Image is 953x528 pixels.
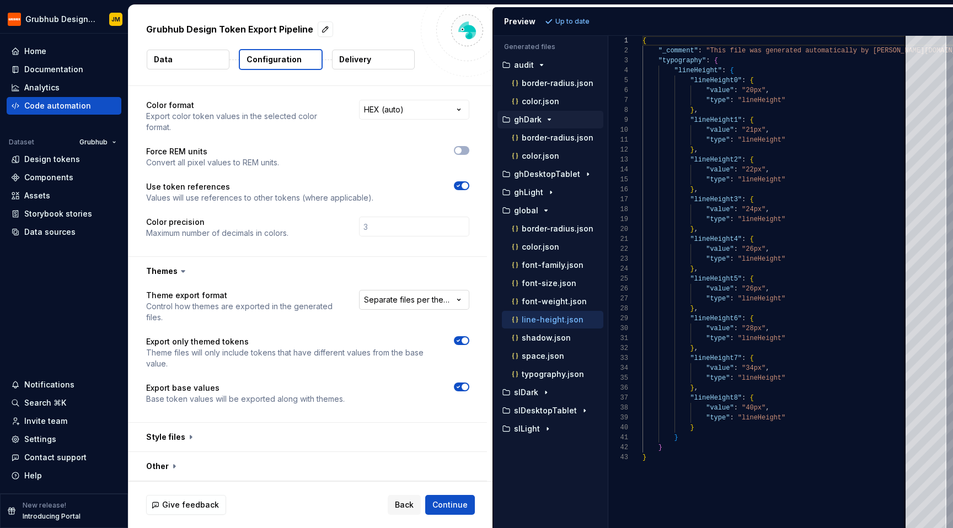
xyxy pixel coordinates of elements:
div: Grubhub Design System [25,14,96,25]
div: Search ⌘K [24,397,66,408]
a: Design tokens [7,150,121,168]
span: : [734,206,737,213]
button: Give feedback [146,495,226,515]
p: Use token references [146,181,373,192]
img: 4e8d6f31-f5cf-47b4-89aa-e4dec1dc0822.png [8,13,21,26]
div: 42 [608,443,628,452]
div: 35 [608,373,628,383]
span: { [749,275,753,283]
div: 4 [608,66,628,76]
span: : [730,374,734,382]
p: Base token values will be exported along with themes. [146,394,345,405]
span: , [765,325,769,332]
span: : [734,404,737,412]
span: "lineHeight2" [690,156,742,164]
span: : [730,414,734,422]
p: font-family.json [522,261,583,270]
span: "22px" [742,166,765,174]
div: 24 [608,264,628,274]
span: "lineHeight4" [690,235,742,243]
p: Introducing Portal [23,512,81,521]
span: "value" [706,364,734,372]
button: ghLight [497,186,603,198]
span: "21px" [742,126,765,134]
span: , [694,106,698,114]
p: Theme files will only include tokens that have different values from the base value. [146,347,434,369]
button: shadow.json [502,332,603,344]
span: { [730,67,734,74]
span: "lineHeight" [737,215,785,223]
button: Data [147,50,229,69]
span: : [742,156,746,164]
div: 40 [608,423,628,433]
div: 9 [608,115,628,125]
button: ghDark [497,114,603,126]
span: : [730,295,734,303]
span: , [765,245,769,253]
button: color.json [502,95,603,107]
div: 16 [608,185,628,195]
span: "lineHeight" [737,295,785,303]
span: "value" [706,126,734,134]
span: } [658,444,662,451]
span: : [742,77,746,84]
span: : [742,116,746,124]
button: slDesktopTablet [497,405,603,417]
div: 21 [608,234,628,244]
span: "lineHeight8" [690,394,742,402]
div: 32 [608,343,628,353]
div: 31 [608,333,628,343]
a: Analytics [7,79,121,96]
span: , [765,206,769,213]
input: 3 [359,217,469,236]
p: Convert all pixel values to REM units. [146,157,279,168]
p: typography.json [522,370,584,379]
span: : [734,245,737,253]
span: : [730,96,734,104]
div: 14 [608,165,628,175]
p: font-weight.json [522,297,587,306]
a: Data sources [7,223,121,241]
div: 34 [608,363,628,373]
span: : [730,335,734,342]
span: Give feedback [162,499,219,510]
p: Grubhub Design Token Export Pipeline [146,23,313,36]
a: Components [7,169,121,186]
span: "value" [706,206,734,213]
div: Data sources [24,227,76,238]
p: color.json [522,97,559,106]
span: , [694,186,698,193]
p: global [514,206,538,215]
p: line-height.json [522,315,583,324]
div: 27 [608,294,628,304]
span: "lineHeight" [737,255,785,263]
span: , [694,384,698,392]
div: 6 [608,85,628,95]
button: ghDesktopTablet [497,168,603,180]
p: Force REM units [146,146,279,157]
button: line-height.json [502,314,603,326]
div: Settings [24,434,56,445]
button: font-family.json [502,259,603,271]
div: 41 [608,433,628,443]
p: Export base values [146,382,345,394]
div: Invite team [24,416,67,427]
p: ghDesktopTablet [514,170,580,179]
p: space.json [522,352,564,360]
span: : [734,126,737,134]
span: } [690,424,694,432]
button: Delivery [332,50,415,69]
div: Documentation [24,64,83,75]
span: : [742,354,746,362]
div: Storybook stories [24,208,92,219]
div: 2 [608,46,628,56]
p: slDesktopTablet [514,406,577,415]
div: Design tokens [24,154,80,165]
span: "lineHeight0" [690,77,742,84]
p: slLight [514,424,540,433]
p: ghLight [514,188,543,197]
div: Contact support [24,452,87,463]
div: Preview [504,16,536,27]
span: "40px" [742,404,765,412]
span: : [730,136,734,144]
